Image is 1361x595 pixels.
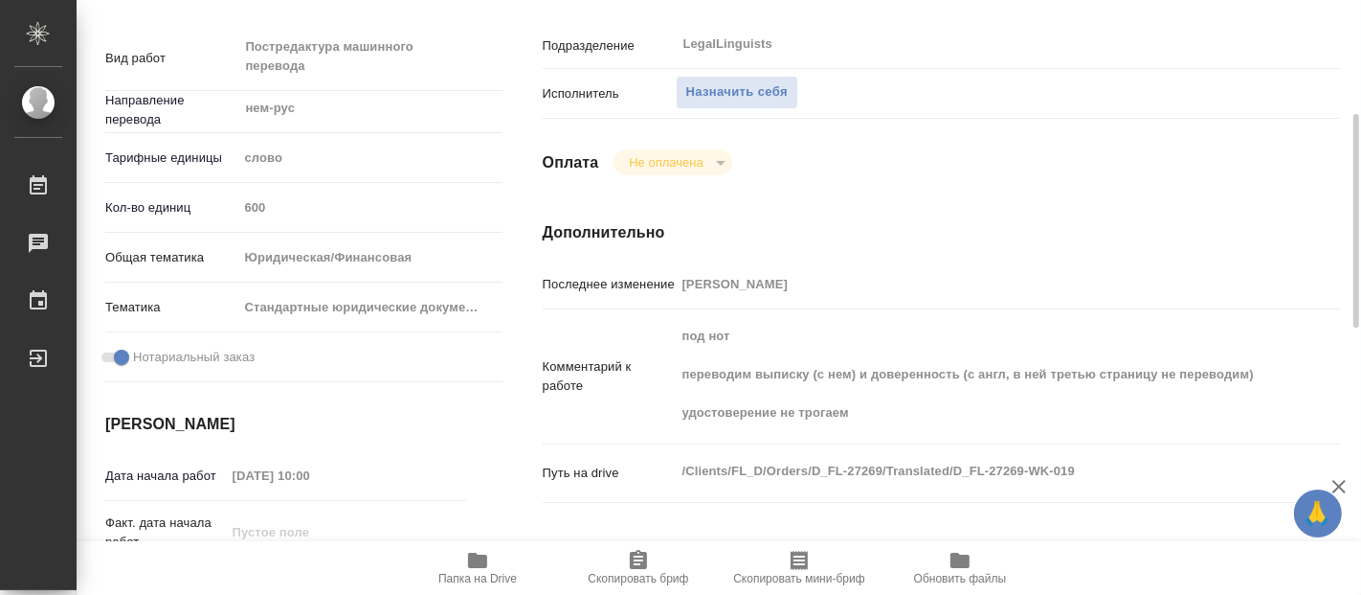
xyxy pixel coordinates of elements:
[686,81,788,103] span: Назначить себя
[237,142,502,174] div: слово
[733,572,864,585] span: Скопировать мини-бриф
[105,514,226,552] p: Факт. дата начала работ
[105,91,237,129] p: Направление перевода
[237,194,502,221] input: Пустое поле
[676,76,798,109] button: Назначить себя
[676,270,1274,298] input: Пустое поле
[105,149,237,168] p: Тарифные единицы
[105,248,237,267] p: Общая тематика
[226,462,393,490] input: Пустое поле
[105,413,466,436] h4: [PERSON_NAME]
[105,198,237,217] p: Кол-во единиц
[237,291,502,324] div: Стандартные юридические документы, договоры, уставы
[719,541,880,595] button: Скопировать мини-бриф
[397,541,558,595] button: Папка на Drive
[543,36,676,56] p: Подразделение
[543,221,1340,244] h4: Дополнительно
[614,149,731,175] div: Не оплачена
[226,518,393,546] input: Пустое поле
[105,49,237,68] p: Вид работ
[543,464,676,483] p: Путь на drive
[133,348,255,367] span: Нотариальный заказ
[105,467,226,486] p: Дата начала работ
[543,151,599,174] h4: Оплата
[237,241,502,274] div: Юридическая/Финансовая
[105,298,237,317] p: Тематика
[558,541,719,595] button: Скопировать бриф
[1302,493,1334,534] span: 🙏
[880,541,1040,595] button: Обновить файлы
[543,357,676,396] p: Комментарий к работе
[914,572,1007,585] span: Обновить файлы
[543,275,676,294] p: Последнее изменение
[676,320,1274,429] textarea: под нот переводим выписку (с нем) и доверенность (с англ, в ней третью страницу не переводим) удо...
[623,154,708,171] button: Не оплачена
[1294,490,1342,538] button: 🙏
[438,572,517,585] span: Папка на Drive
[588,572,688,585] span: Скопировать бриф
[676,455,1274,488] textarea: /Clients/FL_D/Orders/D_FL-27269/Translated/D_FL-27269-WK-019
[543,84,676,103] p: Исполнитель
